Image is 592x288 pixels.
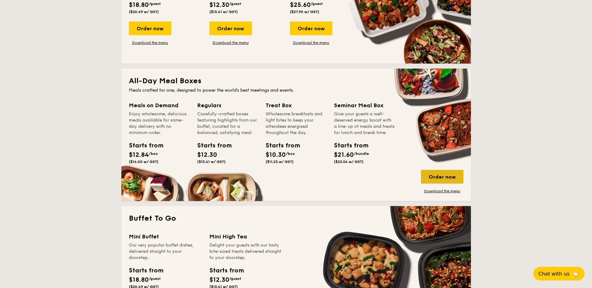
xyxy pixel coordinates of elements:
[290,10,319,14] span: ($27.90 w/ GST)
[572,270,580,277] span: 🦙
[197,160,226,164] span: ($13.41 w/ GST)
[129,151,149,159] span: $12.84
[197,141,225,150] div: Starts from
[149,276,161,281] span: /guest
[229,276,241,281] span: /guest
[197,151,217,159] span: $12.30
[129,1,149,9] span: $18.80
[290,22,332,35] div: Order now
[354,151,369,156] span: /bundle
[129,266,163,275] div: Starts from
[129,22,171,35] div: Order now
[209,1,229,9] span: $12.30
[129,232,202,241] div: Mini Buffet
[538,271,570,277] span: Chat with us
[129,214,463,223] h2: Buffet To Go
[209,232,282,241] div: Mini High Tea
[290,40,332,45] a: Download the menu
[311,2,323,6] span: /guest
[334,111,395,136] div: Give your guests a well-deserved energy boost with a line-up of meals and treats for lunch and br...
[266,151,286,159] span: $10.30
[149,151,158,156] span: /box
[129,40,171,45] a: Download the menu
[421,189,463,194] a: Download the menu
[266,141,294,150] div: Starts from
[229,2,241,6] span: /guest
[290,1,311,9] span: $25.60
[266,160,294,164] span: ($11.23 w/ GST)
[197,111,258,136] div: Carefully-crafted boxes featuring highlights from our buffet, curated for a balanced, satisfying ...
[286,151,295,156] span: /box
[421,170,463,184] div: Order now
[209,40,252,45] a: Download the menu
[266,111,326,136] div: Wholesome breakfasts and light bites to keep your attendees energised throughout the day.
[334,160,364,164] span: ($23.54 w/ GST)
[129,101,190,110] div: Meals on Demand
[129,141,157,150] div: Starts from
[129,160,159,164] span: ($14.00 w/ GST)
[334,101,395,110] div: Seminar Meal Box
[334,141,362,150] div: Starts from
[197,101,258,110] div: Regulars
[129,276,149,284] span: $18.80
[209,242,282,261] div: Delight your guests with our tasty bite-sized treats delivered straight to your doorstep.
[129,76,463,86] h2: All-Day Meal Boxes
[266,101,326,110] div: Treat Box
[533,267,585,281] button: Chat with us🦙
[129,242,202,261] div: Our very popular buffet dishes, delivered straight to your doorstep.
[149,2,161,6] span: /guest
[209,10,238,14] span: ($13.41 w/ GST)
[129,111,190,136] div: Enjoy wholesome, delicious meals available for same-day delivery with no minimum order.
[129,10,159,14] span: ($20.49 w/ GST)
[334,151,354,159] span: $21.60
[129,87,463,94] div: Meals crafted for one, designed to power the world's best meetings and events.
[209,266,243,275] div: Starts from
[209,276,229,284] span: $12.30
[209,22,252,35] div: Order now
